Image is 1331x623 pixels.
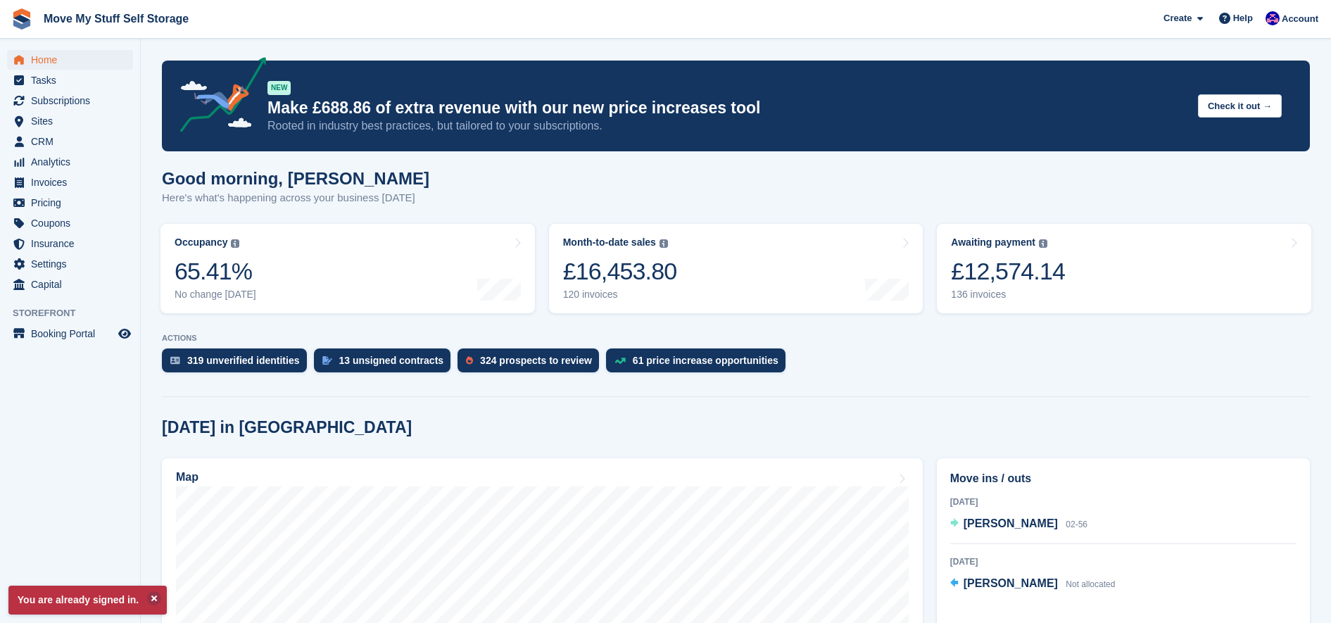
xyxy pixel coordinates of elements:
span: [PERSON_NAME] [964,577,1058,589]
span: Sites [31,111,115,131]
img: price-adjustments-announcement-icon-8257ccfd72463d97f412b2fc003d46551f7dbcb40ab6d574587a9cd5c0d94... [168,57,267,137]
div: £16,453.80 [563,257,677,286]
a: [PERSON_NAME] 02-56 [950,515,1087,534]
h1: Good morning, [PERSON_NAME] [162,169,429,188]
img: prospect-51fa495bee0391a8d652442698ab0144808aea92771e9ea1ae160a38d050c398.svg [466,356,473,365]
div: 136 invoices [951,289,1065,301]
p: Make £688.86 of extra revenue with our new price increases tool [267,98,1187,118]
a: menu [7,324,133,344]
a: 324 prospects to review [458,348,606,379]
a: menu [7,70,133,90]
div: 65.41% [175,257,256,286]
span: Create [1163,11,1192,25]
p: Rooted in industry best practices, but tailored to your subscriptions. [267,118,1187,134]
button: Check it out → [1198,94,1282,118]
div: 120 invoices [563,289,677,301]
span: Not allocated [1066,579,1115,589]
img: icon-info-grey-7440780725fd019a000dd9b08b2336e03edf1995a4989e88bcd33f0948082b44.svg [660,239,668,248]
span: Subscriptions [31,91,115,111]
div: 61 price increase opportunities [633,355,778,366]
p: ACTIONS [162,334,1310,343]
a: Preview store [116,325,133,342]
div: No change [DATE] [175,289,256,301]
img: stora-icon-8386f47178a22dfd0bd8f6a31ec36ba5ce8667c1dd55bd0f319d3a0aa187defe.svg [11,8,32,30]
div: NEW [267,81,291,95]
a: 61 price increase opportunities [606,348,793,379]
span: 02-56 [1066,520,1087,529]
img: icon-info-grey-7440780725fd019a000dd9b08b2336e03edf1995a4989e88bcd33f0948082b44.svg [231,239,239,248]
a: menu [7,213,133,233]
a: menu [7,234,133,253]
a: menu [7,193,133,213]
img: contract_signature_icon-13c848040528278c33f63329250d36e43548de30e8caae1d1a13099fd9432cc5.svg [322,356,332,365]
span: Pricing [31,193,115,213]
div: [DATE] [950,496,1297,508]
span: Account [1282,12,1318,26]
span: Booking Portal [31,324,115,344]
span: Help [1233,11,1253,25]
span: Insurance [31,234,115,253]
h2: [DATE] in [GEOGRAPHIC_DATA] [162,418,412,437]
a: menu [7,111,133,131]
img: icon-info-grey-7440780725fd019a000dd9b08b2336e03edf1995a4989e88bcd33f0948082b44.svg [1039,239,1047,248]
span: Settings [31,254,115,274]
div: £12,574.14 [951,257,1065,286]
a: menu [7,91,133,111]
img: verify_identity-adf6edd0f0f0b5bbfe63781bf79b02c33cf7c696d77639b501bdc392416b5a36.svg [170,356,180,365]
a: menu [7,132,133,151]
a: 319 unverified identities [162,348,314,379]
div: Awaiting payment [951,237,1035,248]
a: menu [7,50,133,70]
h2: Map [176,471,198,484]
h2: Move ins / outs [950,470,1297,487]
a: menu [7,275,133,294]
a: Month-to-date sales £16,453.80 120 invoices [549,224,923,313]
div: 324 prospects to review [480,355,592,366]
span: Capital [31,275,115,294]
span: Analytics [31,152,115,172]
a: menu [7,254,133,274]
div: [DATE] [950,555,1297,568]
span: Home [31,50,115,70]
a: Awaiting payment £12,574.14 136 invoices [937,224,1311,313]
p: Here's what's happening across your business [DATE] [162,190,429,206]
a: 13 unsigned contracts [314,348,458,379]
div: 13 unsigned contracts [339,355,444,366]
span: [PERSON_NAME] [964,517,1058,529]
span: CRM [31,132,115,151]
a: menu [7,172,133,192]
a: Occupancy 65.41% No change [DATE] [160,224,535,313]
span: Tasks [31,70,115,90]
img: Jade Whetnall [1266,11,1280,25]
div: Occupancy [175,237,227,248]
span: Coupons [31,213,115,233]
span: Storefront [13,306,140,320]
a: menu [7,152,133,172]
div: Month-to-date sales [563,237,656,248]
img: price_increase_opportunities-93ffe204e8149a01c8c9dc8f82e8f89637d9d84a8eef4429ea346261dce0b2c0.svg [614,358,626,364]
span: Invoices [31,172,115,192]
a: Move My Stuff Self Storage [38,7,194,30]
div: 319 unverified identities [187,355,300,366]
a: [PERSON_NAME] Not allocated [950,575,1116,593]
p: You are already signed in. [8,586,167,615]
